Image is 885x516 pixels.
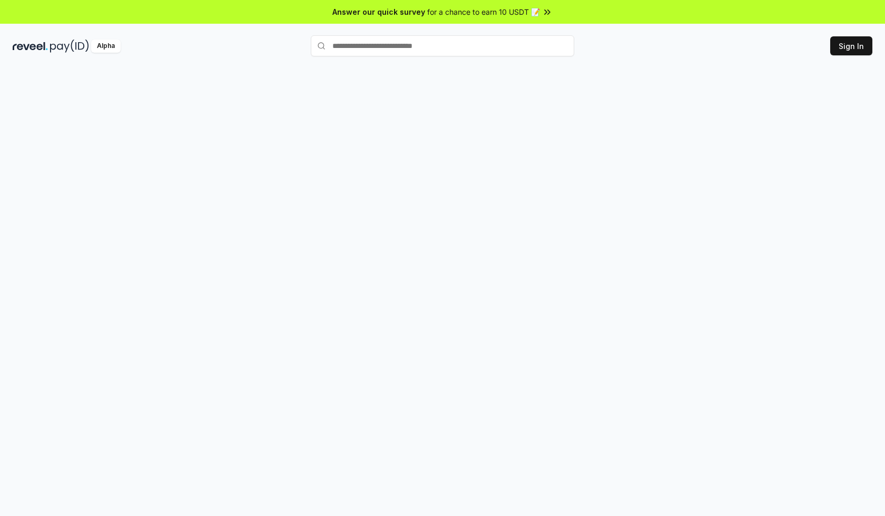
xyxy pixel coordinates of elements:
[830,36,872,55] button: Sign In
[91,40,121,53] div: Alpha
[13,40,48,53] img: reveel_dark
[50,40,89,53] img: pay_id
[332,6,425,17] span: Answer our quick survey
[427,6,540,17] span: for a chance to earn 10 USDT 📝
